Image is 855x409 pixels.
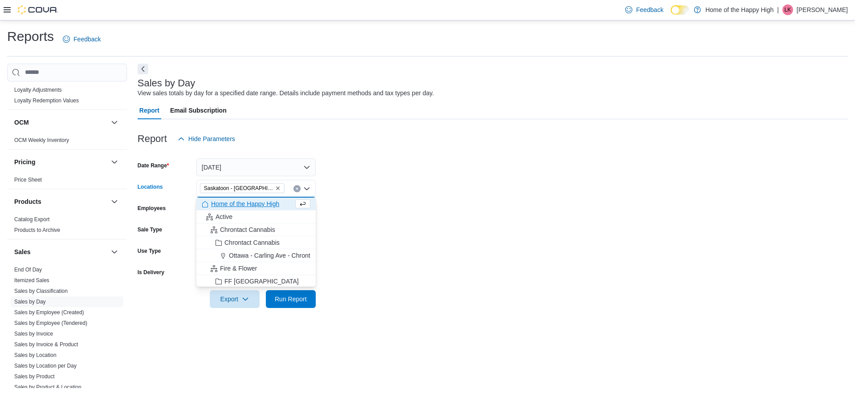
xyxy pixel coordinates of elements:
[14,137,69,144] span: OCM Weekly Inventory
[139,101,159,119] span: Report
[705,4,774,15] p: Home of the Happy High
[14,267,42,273] a: End Of Day
[14,288,68,295] span: Sales by Classification
[14,177,42,183] a: Price Sheet
[170,101,227,119] span: Email Subscription
[138,162,169,169] label: Date Range
[14,197,107,206] button: Products
[229,251,346,260] span: Ottawa - Carling Ave - Chrontact Cannabis
[782,4,793,15] div: Lauren Kadis
[303,185,310,192] button: Close list of options
[138,134,167,144] h3: Report
[73,35,101,44] span: Feedback
[14,341,78,348] a: Sales by Invoice & Product
[14,197,41,206] h3: Products
[14,298,46,305] span: Sales by Day
[785,4,791,15] span: LK
[138,269,164,276] label: Is Delivery
[14,97,79,104] a: Loyalty Redemption Values
[14,352,57,358] a: Sales by Location
[266,290,316,308] button: Run Report
[14,277,49,283] a: Itemized Sales
[200,183,285,193] span: Saskatoon - Blairmore Village - Fire & Flower
[14,384,81,390] a: Sales by Product & Location
[138,247,161,255] label: Use Type
[14,309,84,316] a: Sales by Employee (Created)
[671,5,689,15] input: Dark Mode
[204,184,273,193] span: Saskatoon - [GEOGRAPHIC_DATA] - Fire & Flower
[109,157,120,167] button: Pricing
[215,290,254,308] span: Export
[211,199,279,208] span: Home of the Happy High
[216,212,232,221] span: Active
[18,5,58,14] img: Cova
[777,4,779,15] p: |
[14,247,107,256] button: Sales
[210,290,260,308] button: Export
[14,266,42,273] span: End Of Day
[622,1,667,19] a: Feedback
[14,86,62,93] span: Loyalty Adjustments
[196,262,316,275] button: Fire & Flower
[14,227,60,234] span: Products to Archive
[7,85,127,109] div: Loyalty
[196,198,316,211] button: Home of the Happy High
[14,158,107,166] button: Pricing
[196,249,316,262] button: Ottawa - Carling Ave - Chrontact Cannabis
[7,135,127,149] div: OCM
[109,196,120,207] button: Products
[224,277,299,286] span: FF [GEOGRAPHIC_DATA]
[138,89,434,98] div: View sales totals by day for a specified date range. Details include payment methods and tax type...
[220,264,257,273] span: Fire & Flower
[138,64,148,74] button: Next
[14,384,81,391] span: Sales by Product & Location
[14,352,57,359] span: Sales by Location
[14,330,53,337] span: Sales by Invoice
[275,186,281,191] button: Remove Saskatoon - Blairmore Village - Fire & Flower from selection in this group
[138,78,195,89] h3: Sales by Day
[14,331,53,337] a: Sales by Invoice
[109,117,120,128] button: OCM
[196,275,316,288] button: FF [GEOGRAPHIC_DATA]
[14,320,87,326] a: Sales by Employee (Tendered)
[14,118,29,127] h3: OCM
[14,87,62,93] a: Loyalty Adjustments
[196,223,316,236] button: Chrontact Cannabis
[14,247,31,256] h3: Sales
[14,137,69,143] a: OCM Weekly Inventory
[196,236,316,249] button: Chrontact Cannabis
[220,225,275,234] span: Chrontact Cannabis
[59,30,104,48] a: Feedback
[14,158,35,166] h3: Pricing
[14,363,77,369] a: Sales by Location per Day
[14,299,46,305] a: Sales by Day
[14,118,107,127] button: OCM
[188,134,235,143] span: Hide Parameters
[109,247,120,257] button: Sales
[293,185,301,192] button: Clear input
[14,373,55,380] a: Sales by Product
[7,174,127,189] div: Pricing
[7,214,127,239] div: Products
[14,227,60,233] a: Products to Archive
[14,320,87,327] span: Sales by Employee (Tendered)
[196,158,316,176] button: [DATE]
[275,295,307,304] span: Run Report
[14,362,77,369] span: Sales by Location per Day
[636,5,663,14] span: Feedback
[7,28,54,45] h1: Reports
[138,183,163,190] label: Locations
[174,130,239,148] button: Hide Parameters
[138,205,166,212] label: Employees
[138,226,162,233] label: Sale Type
[14,288,68,294] a: Sales by Classification
[14,216,49,223] a: Catalog Export
[797,4,848,15] p: [PERSON_NAME]
[14,176,42,183] span: Price Sheet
